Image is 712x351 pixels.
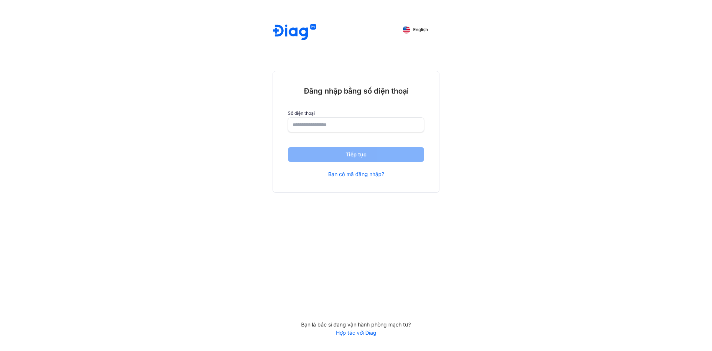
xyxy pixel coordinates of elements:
[398,24,433,36] button: English
[288,111,424,116] label: Số điện thoại
[273,329,439,336] a: Hợp tác với Diag
[328,171,384,178] a: Bạn có mã đăng nhập?
[403,26,410,33] img: English
[288,147,424,162] button: Tiếp tục
[288,86,424,96] div: Đăng nhập bằng số điện thoại
[273,24,316,41] img: logo
[413,27,428,32] span: English
[273,321,439,328] div: Bạn là bác sĩ đang vận hành phòng mạch tư?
